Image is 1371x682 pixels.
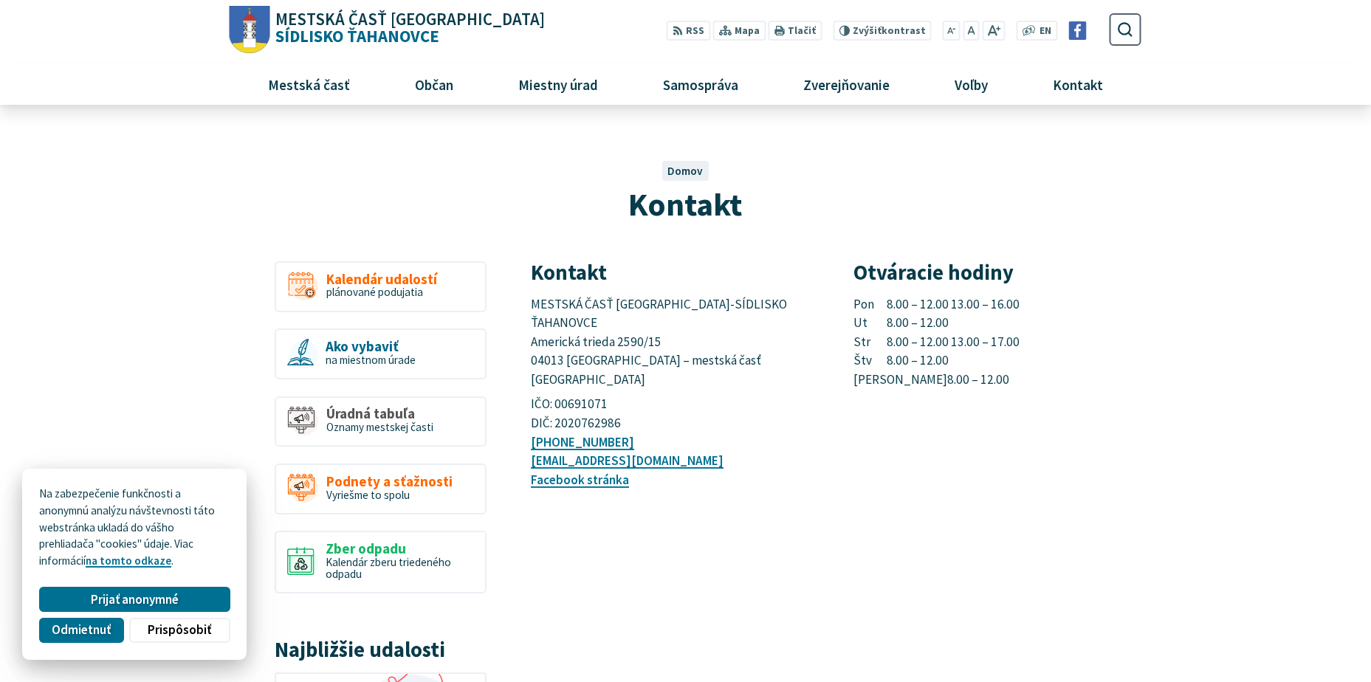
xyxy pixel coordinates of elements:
[531,395,819,433] p: IČO: 00691071 DIČ: 2020762986
[735,24,760,39] span: Mapa
[797,64,895,104] span: Zverejňovanie
[52,622,111,638] span: Odmietnuť
[1040,24,1051,39] span: EN
[241,64,377,104] a: Mestská časť
[326,555,451,582] span: Kalendár zberu triedeného odpadu
[230,6,270,54] img: Prejsť na domovskú stránku
[512,64,603,104] span: Miestny úrad
[943,21,961,41] button: Zmenšiť veľkosť písma
[275,11,545,28] span: Mestská časť [GEOGRAPHIC_DATA]
[326,474,453,489] span: Podnety a sťažnosti
[928,64,1015,104] a: Voľby
[86,554,171,568] a: na tomto odkaze
[982,21,1005,41] button: Zväčšiť veľkosť písma
[667,21,710,41] a: RSS
[326,406,433,421] span: Úradná tabuľa
[39,618,123,643] button: Odmietnuť
[1036,24,1056,39] a: EN
[833,21,931,41] button: Zvýšiťkontrast
[275,531,487,593] a: Zber odpadu Kalendár zberu triedeného odpadu
[531,296,789,388] span: MESTSKÁ ČASŤ [GEOGRAPHIC_DATA]-SÍDLISKO ŤAHANOVCE Americká trieda 2590/15 04013 [GEOGRAPHIC_DATA]...
[326,420,433,434] span: Oznamy mestskej časti
[326,353,416,367] span: na miestnom úrade
[270,11,546,45] span: Sídlisko Ťahanovce
[326,541,474,557] span: Zber odpadu
[388,64,480,104] a: Občan
[230,6,545,54] a: Logo Sídlisko Ťahanovce, prejsť na domovskú stránku.
[853,25,926,37] span: kontrast
[788,25,816,37] span: Tlačiť
[636,64,766,104] a: Samospráva
[275,638,487,661] h3: Najbližšie udalosti
[853,295,1141,390] p: 8.00 – 12.00 13.00 – 16.00 8.00 – 12.00 8.00 – 12.00 13.00 – 17.00 8.00 – 12.00 8.00 – 12.00
[39,486,230,570] p: Na zabezpečenie funkčnosti a anonymnú analýzu návštevnosti táto webstránka ukladá do vášho prehli...
[1026,64,1130,104] a: Kontakt
[491,64,625,104] a: Miestny úrad
[531,452,724,469] a: [EMAIL_ADDRESS][DOMAIN_NAME]
[275,396,487,447] a: Úradná tabuľa Oznamy mestskej časti
[148,622,211,638] span: Prispôsobiť
[326,339,416,354] span: Ako vybaviť
[1048,64,1109,104] span: Kontakt
[628,184,742,224] span: Kontakt
[531,434,634,450] a: [PHONE_NUMBER]
[777,64,917,104] a: Zverejňovanie
[409,64,458,104] span: Občan
[853,333,887,352] span: Str
[262,64,355,104] span: Mestská časť
[275,328,487,379] a: Ako vybaviť na miestnom úrade
[713,21,766,41] a: Mapa
[686,24,704,39] span: RSS
[275,261,487,312] a: Kalendár udalostí plánované podujatia
[39,587,230,612] button: Prijať anonymné
[853,24,882,37] span: Zvýšiť
[853,351,887,371] span: Štv
[129,618,230,643] button: Prispôsobiť
[853,261,1141,284] h3: Otváracie hodiny
[769,21,822,41] button: Tlačiť
[326,488,410,502] span: Vyriešme to spolu
[531,472,629,488] a: Facebook stránka
[275,464,487,514] a: Podnety a sťažnosti Vyriešme to spolu
[853,295,887,314] span: Pon
[326,272,437,287] span: Kalendár udalostí
[657,64,743,104] span: Samospráva
[963,21,979,41] button: Nastaviť pôvodnú veľkosť písma
[326,285,423,299] span: plánované podujatia
[853,371,947,390] span: [PERSON_NAME]
[1068,21,1087,40] img: Prejsť na Facebook stránku
[91,592,179,607] span: Prijať anonymné
[949,64,994,104] span: Voľby
[531,261,819,284] h3: Kontakt
[853,314,887,333] span: Ut
[667,164,703,178] a: Domov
